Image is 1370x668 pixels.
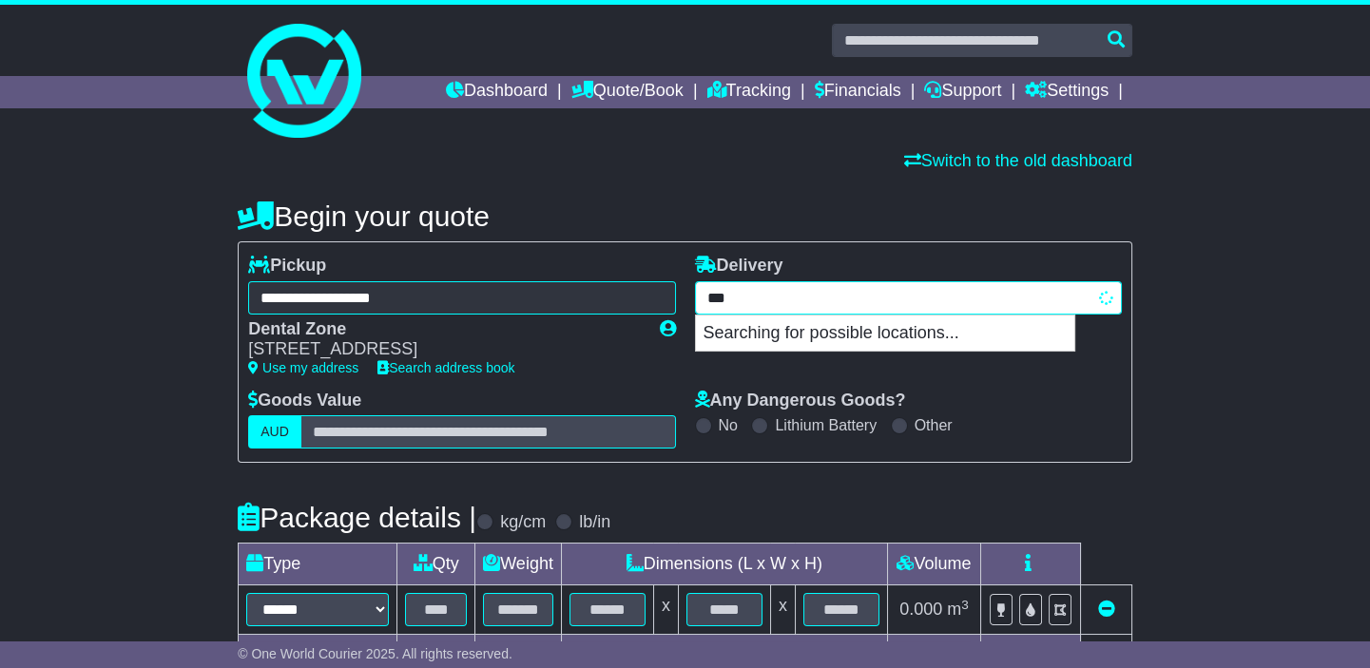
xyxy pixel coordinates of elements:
div: [STREET_ADDRESS] [248,339,640,360]
label: AUD [248,415,301,449]
label: Any Dangerous Goods? [695,391,906,411]
a: Financials [815,76,901,108]
label: Delivery [695,256,783,277]
a: Settings [1025,76,1109,108]
p: Searching for possible locations... [696,315,1074,352]
label: Lithium Battery [775,416,877,434]
a: Search address book [377,360,514,375]
label: lb/in [579,512,610,533]
a: Switch to the old dashboard [904,151,1132,170]
td: Dimensions (L x W x H) [561,544,887,585]
typeahead: Please provide city [695,281,1122,315]
td: Weight [475,544,562,585]
label: Goods Value [248,391,361,411]
td: x [770,585,795,635]
h4: Package details | [238,502,476,533]
sup: 3 [961,598,969,612]
td: Qty [397,544,475,585]
td: Type [239,544,397,585]
a: Tracking [707,76,791,108]
td: x [653,585,678,635]
label: kg/cm [500,512,546,533]
div: Dental Zone [248,319,640,340]
td: Volume [887,544,980,585]
span: m [947,600,969,619]
a: Quote/Book [571,76,684,108]
label: Pickup [248,256,326,277]
h4: Begin your quote [238,200,1132,232]
label: No [719,416,738,434]
a: Dashboard [446,76,548,108]
a: Support [924,76,1001,108]
a: Use my address [248,360,358,375]
span: © One World Courier 2025. All rights reserved. [238,646,512,661]
a: Remove this item [1097,600,1114,619]
span: 0.000 [899,600,942,619]
label: Other [915,416,953,434]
